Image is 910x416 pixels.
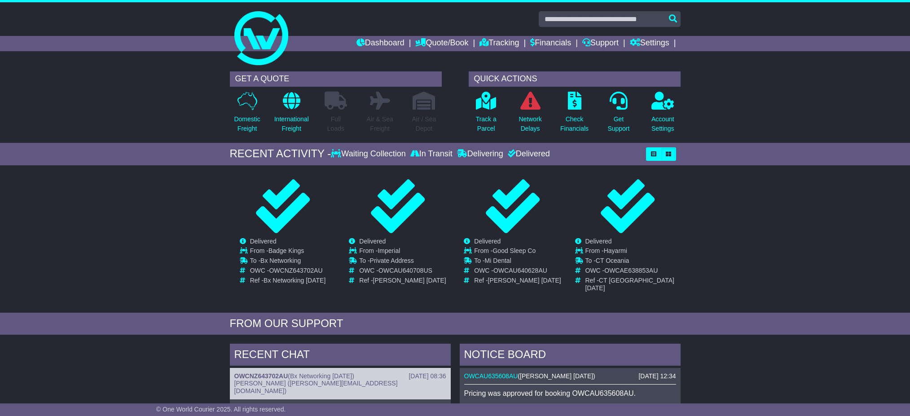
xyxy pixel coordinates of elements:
[331,149,408,159] div: Waiting Collection
[274,91,309,138] a: InternationalFreight
[585,257,680,267] td: To -
[464,372,676,380] div: ( )
[359,267,446,277] td: OWC -
[474,257,561,267] td: To -
[367,115,393,133] p: Air & Sea Freight
[585,277,680,292] td: Ref -
[230,147,331,160] div: RECENT ACTIVITY -
[269,267,322,274] span: OWCNZ643702AU
[506,149,550,159] div: Delivered
[412,115,436,133] p: Air / Sea Depot
[230,344,451,368] div: RECENT CHAT
[359,238,386,245] span: Delivered
[604,247,627,254] span: Hayarmi
[356,36,404,51] a: Dashboard
[378,247,400,254] span: Imperial
[474,267,561,277] td: OWC -
[518,91,542,138] a: NetworkDelays
[651,91,675,138] a: AccountSettings
[479,36,519,51] a: Tracking
[234,372,446,380] div: ( )
[651,115,674,133] p: Account Settings
[519,115,541,133] p: Network Delays
[290,372,352,380] span: Bx Networking [DATE]
[474,277,561,284] td: Ref -
[234,372,288,380] a: OWCNZ643702AU
[230,71,442,87] div: GET A QUOTE
[250,267,326,277] td: OWC -
[455,149,506,159] div: Delivering
[464,389,676,398] p: Pricing was approved for booking OWCAU635608AU.
[230,317,681,330] div: FROM OUR SUPPORT
[234,380,398,394] span: [PERSON_NAME] ([PERSON_NAME][EMAIL_ADDRESS][DOMAIN_NAME])
[233,91,260,138] a: DomesticFreight
[469,71,681,87] div: QUICK ACTIONS
[264,277,325,284] span: Bx Networking [DATE]
[408,149,455,159] div: In Transit
[492,247,536,254] span: Good Sleep Co
[250,238,277,245] span: Delivered
[156,406,286,413] span: © One World Courier 2025. All rights reserved.
[488,277,561,284] span: [PERSON_NAME] [DATE]
[359,247,446,257] td: From -
[474,247,561,257] td: From -
[250,247,326,257] td: From -
[359,257,446,267] td: To -
[460,344,681,368] div: NOTICE BOARD
[607,115,629,133] p: Get Support
[560,91,589,138] a: CheckFinancials
[234,115,260,133] p: Domestic Freight
[464,372,518,380] a: OWCAU635608AU
[520,372,593,380] span: [PERSON_NAME] [DATE]
[474,238,501,245] span: Delivered
[585,247,680,257] td: From -
[596,257,629,264] span: CT Oceania
[378,267,432,274] span: OWCAU640708US
[250,257,326,267] td: To -
[607,91,630,138] a: GetSupport
[630,36,669,51] a: Settings
[325,115,347,133] p: Full Loads
[485,257,511,264] span: Mi Dental
[250,277,326,284] td: Ref -
[415,36,468,51] a: Quote/Book
[560,115,589,133] p: Check Financials
[475,91,497,138] a: Track aParcel
[582,36,619,51] a: Support
[274,115,309,133] p: International Freight
[604,267,658,274] span: OWCAE638853AU
[585,277,674,292] span: CT [GEOGRAPHIC_DATA] [DATE]
[493,267,547,274] span: OWCAU640628AU
[530,36,571,51] a: Financials
[476,115,497,133] p: Track a Parcel
[464,403,676,411] p: Final price: $33.06.
[268,247,304,254] span: Badge Kings
[359,277,446,284] td: Ref -
[638,372,676,380] div: [DATE] 12:34
[370,257,414,264] span: Private Address
[585,238,612,245] span: Delivered
[585,267,680,277] td: OWC -
[260,257,301,264] span: Bx Networking
[373,277,446,284] span: [PERSON_NAME] [DATE]
[409,372,446,380] div: [DATE] 08:36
